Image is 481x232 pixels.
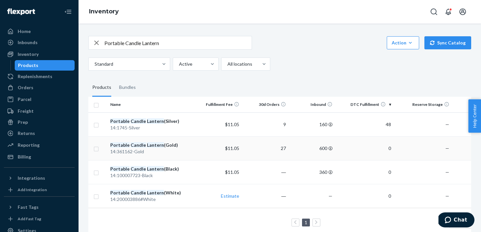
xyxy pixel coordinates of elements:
[110,118,192,124] div: (Silver)
[242,112,289,136] td: 9
[18,51,39,58] div: Inventory
[108,97,195,112] th: Name
[110,142,130,148] em: Portable
[4,49,75,59] a: Inventory
[445,193,449,199] span: —
[131,190,146,195] em: Candle
[147,142,164,148] em: Lantern
[387,36,419,49] button: Action
[329,193,332,199] span: —
[18,73,52,80] div: Replenishments
[4,173,75,183] button: Integrations
[242,97,289,112] th: 30d Orders
[178,61,179,67] input: Active
[4,202,75,212] button: Fast Tags
[456,5,469,18] button: Open account menu
[18,204,39,210] div: Fast Tags
[18,142,40,148] div: Reporting
[442,5,455,18] button: Open notifications
[335,184,393,208] td: 0
[289,160,335,184] td: 360
[4,82,75,93] a: Orders
[335,97,393,112] th: DTC Fulfillment
[110,142,192,148] div: (Gold)
[4,37,75,48] a: Inbounds
[147,166,164,172] em: Lantern
[15,60,75,71] a: Products
[147,118,164,124] em: Lantern
[225,122,239,127] span: $11.05
[18,39,38,46] div: Inbounds
[147,190,164,195] em: Lantern
[392,40,414,46] div: Action
[225,145,239,151] span: $11.05
[18,96,31,103] div: Parcel
[4,186,75,194] a: Add Integration
[445,169,449,175] span: —
[303,220,309,225] a: Page 1 is your current page
[7,8,35,15] img: Flexport logo
[18,119,28,125] div: Prep
[18,62,38,69] div: Products
[445,122,449,127] span: —
[110,148,192,155] div: 14:361162-Gold
[104,36,252,49] input: Search inventory by name or sku
[468,99,481,133] button: Help Center
[110,118,130,124] em: Portable
[110,124,192,131] div: 14:1745-Silver
[18,216,41,222] div: Add Fast Tag
[110,190,192,196] div: (White)
[131,142,146,148] em: Candle
[289,112,335,136] td: 160
[424,36,471,49] button: Sync Catalog
[18,187,47,192] div: Add Integration
[4,26,75,37] a: Home
[225,169,239,175] span: $11.05
[335,136,393,160] td: 0
[94,61,95,67] input: Standard
[110,166,192,172] div: (Black)
[394,97,452,112] th: Reserve Storage
[4,71,75,82] a: Replenishments
[335,160,393,184] td: 0
[335,112,393,136] td: 48
[18,175,45,181] div: Integrations
[427,5,440,18] button: Open Search Box
[18,28,31,35] div: Home
[84,2,124,21] ol: breadcrumbs
[4,152,75,162] a: Billing
[110,190,130,195] em: Portable
[438,212,474,229] iframe: Opens a widget where you can chat to one of our agents
[445,145,449,151] span: —
[195,97,242,112] th: Fulfillment Fee
[89,8,119,15] a: Inventory
[4,215,75,223] a: Add Fast Tag
[131,118,146,124] em: Candle
[4,128,75,139] a: Returns
[92,78,111,97] div: Products
[119,78,136,97] div: Bundles
[242,160,289,184] td: ―
[131,166,146,172] em: Candle
[110,172,192,179] div: 14:100007723-Black
[4,106,75,116] a: Freight
[4,140,75,150] a: Reporting
[18,130,35,137] div: Returns
[221,193,239,199] a: Estimate
[4,94,75,105] a: Parcel
[242,136,289,160] td: 27
[110,166,130,172] em: Portable
[110,196,192,203] div: 14:200003886#White
[18,154,31,160] div: Billing
[289,97,335,112] th: Inbound
[242,184,289,208] td: ―
[18,84,33,91] div: Orders
[289,136,335,160] td: 600
[62,5,75,18] button: Close Navigation
[4,117,75,127] a: Prep
[18,108,34,114] div: Freight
